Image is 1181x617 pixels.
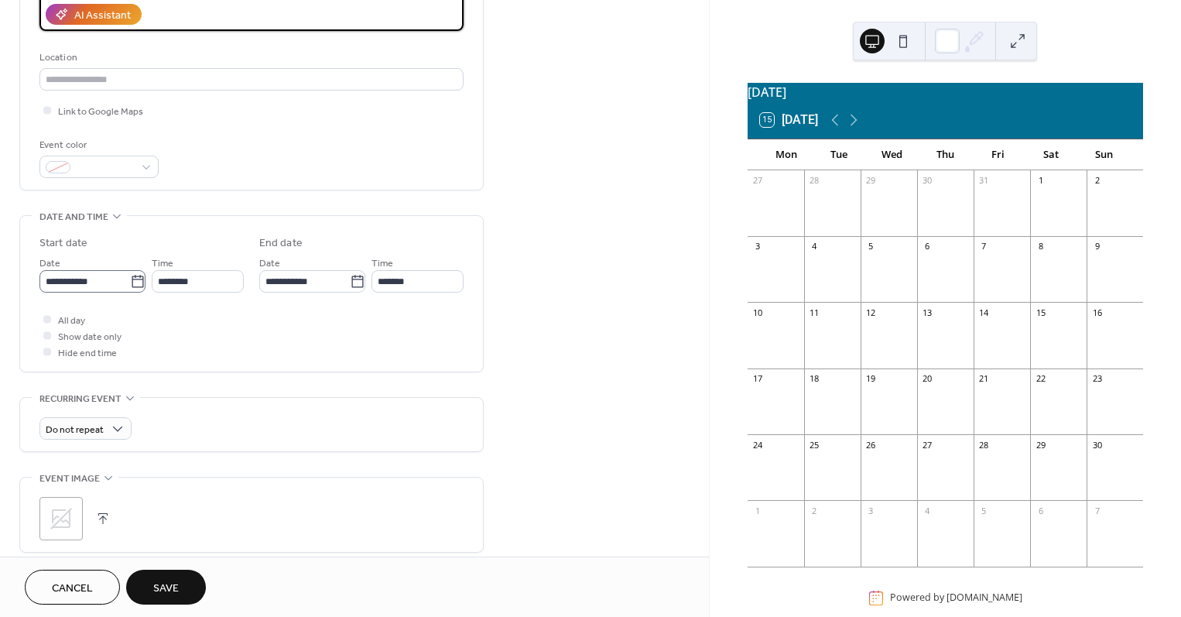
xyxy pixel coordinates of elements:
div: 26 [865,439,877,451]
span: Time [371,255,393,272]
div: 27 [922,439,933,451]
div: 3 [865,505,877,516]
span: Link to Google Maps [58,104,143,120]
div: 11 [809,307,820,318]
div: 1 [1035,175,1046,187]
div: 19 [865,373,877,385]
button: Save [126,570,206,605]
button: Cancel [25,570,120,605]
div: 4 [922,505,933,516]
span: Time [152,255,173,272]
div: 28 [809,175,820,187]
div: ; [39,497,83,540]
span: Event image [39,471,100,487]
a: [DOMAIN_NAME] [947,591,1022,605]
div: 24 [752,439,764,451]
div: Thu [919,139,971,170]
div: 14 [978,307,990,318]
div: Sun [1078,139,1131,170]
div: Fri [972,139,1025,170]
div: 5 [978,505,990,516]
div: 7 [978,241,990,252]
div: 16 [1091,307,1103,318]
span: Date [259,255,280,272]
div: 28 [978,439,990,451]
div: 22 [1035,373,1046,385]
span: Hide end time [58,345,117,362]
span: Date and time [39,209,108,225]
button: AI Assistant [46,4,142,25]
div: 18 [809,373,820,385]
div: 30 [1091,439,1103,451]
div: Tue [813,139,865,170]
div: End date [259,235,303,252]
div: Sat [1025,139,1077,170]
span: Recurring event [39,391,122,407]
div: 2 [809,505,820,516]
div: 5 [865,241,877,252]
div: 15 [1035,307,1046,318]
div: 7 [1091,505,1103,516]
div: 17 [752,373,764,385]
div: Location [39,50,460,66]
div: 3 [752,241,764,252]
div: 29 [1035,439,1046,451]
div: 29 [865,175,877,187]
div: 20 [922,373,933,385]
div: 21 [978,373,990,385]
div: Event color [39,137,156,153]
div: Start date [39,235,87,252]
span: Date [39,255,60,272]
div: 2 [1091,175,1103,187]
div: Mon [760,139,813,170]
div: 6 [922,241,933,252]
div: Wed [866,139,919,170]
div: 31 [978,175,990,187]
div: 13 [922,307,933,318]
div: 8 [1035,241,1046,252]
div: 1 [752,505,764,516]
div: 27 [752,175,764,187]
div: 12 [865,307,877,318]
button: 15[DATE] [755,109,823,131]
span: Do not repeat [46,421,104,439]
div: [DATE] [748,83,1143,101]
div: 25 [809,439,820,451]
div: 23 [1091,373,1103,385]
div: 6 [1035,505,1046,516]
span: Cancel [52,581,93,597]
span: Save [153,581,179,597]
div: 9 [1091,241,1103,252]
div: 30 [922,175,933,187]
div: 10 [752,307,764,318]
div: Powered by [890,591,1022,605]
div: 4 [809,241,820,252]
span: Show date only [58,329,122,345]
div: AI Assistant [74,8,131,24]
span: All day [58,313,85,329]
